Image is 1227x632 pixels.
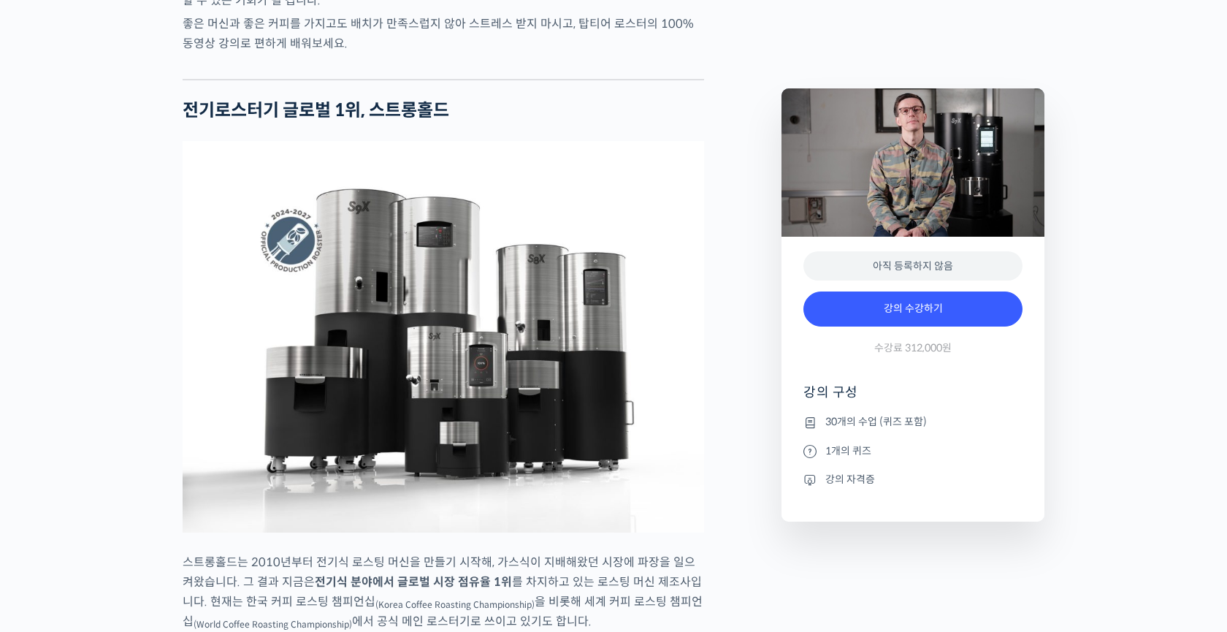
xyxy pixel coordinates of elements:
sub: (World Coffee Roasting Championship) [194,619,352,630]
li: 강의 자격증 [803,471,1022,488]
a: 설정 [188,463,280,500]
span: 수강료 312,000원 [874,341,952,355]
p: 좋은 머신과 좋은 커피를 가지고도 배치가 만족스럽지 않아 스트레스 받지 마시고, 탑티어 로스터의 100% 동영상 강의로 편하게 배워보세요. [183,14,704,53]
a: 강의 수강하기 [803,292,1022,327]
span: 대화 [134,486,151,498]
li: 1개의 퀴즈 [803,442,1022,460]
span: 홈 [46,485,55,497]
strong: 전기식 분야에서 글로벌 시장 점유율 1위 [315,574,512,590]
a: 홈 [4,463,96,500]
p: 스트롱홀드는 2010년부터 전기식 로스팅 머신을 만들기 시작해, 가스식이 지배해왔던 시장에 파장을 일으켜왔습니다. 그 결과 지금은 를 차지하고 있는 로스팅 머신 제조사입니다.... [183,552,704,631]
sub: (Korea Coffee Roasting Championship) [375,599,535,610]
h2: 전기로스터기 글로벌 1위, 스트롱홀드 [183,100,704,121]
div: 아직 등록하지 않음 [803,251,1022,281]
span: 설정 [226,485,243,497]
li: 30개의 수업 (퀴즈 포함) [803,414,1022,431]
a: 대화 [96,463,188,500]
h4: 강의 구성 [803,384,1022,413]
